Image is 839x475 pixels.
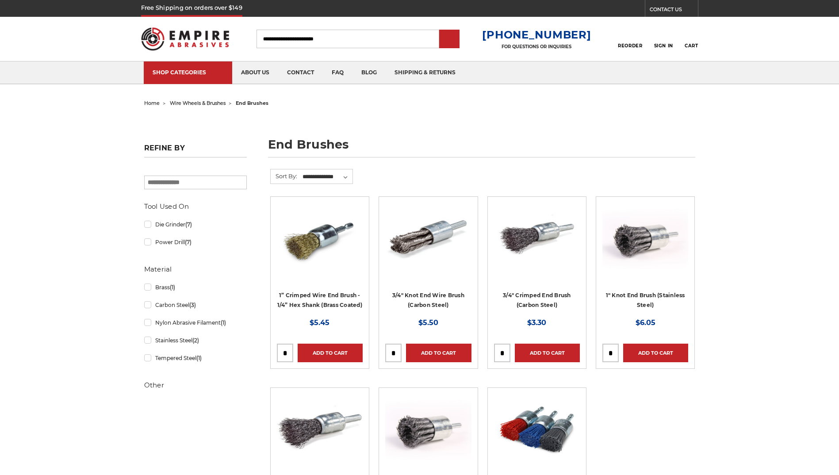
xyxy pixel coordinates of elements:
a: about us [232,61,278,84]
span: (1) [170,284,175,291]
a: blog [352,61,386,84]
img: 1" Crimped Wire End Brush - 1/4" Shank [277,394,363,465]
h5: Refine by [144,144,247,157]
img: brass coated 1 inch end brush [277,203,363,274]
img: Twist Knot End Brush [385,203,471,274]
a: shipping & returns [386,61,464,84]
span: Reorder [618,43,642,49]
a: Cart [685,29,698,49]
div: SHOP CATEGORIES [153,69,223,76]
a: Die Grinder(7) [144,217,247,232]
a: Brass(1) [144,280,247,295]
img: 3/4" Crimped End Brush (Carbon Steel) [494,203,580,274]
a: faq [323,61,352,84]
a: wire wheels & brushes [170,100,226,106]
a: Add to Cart [515,344,580,362]
span: Cart [685,43,698,49]
span: (7) [185,239,192,245]
span: (2) [192,337,199,344]
span: $5.50 [418,318,438,327]
a: Stainless Steel(2) [144,333,247,348]
span: end brushes [236,100,268,106]
a: Reorder [618,29,642,48]
h5: Material [144,264,247,275]
a: Add to Cart [406,344,471,362]
a: CONTACT US [650,4,698,17]
select: Sort By: [301,170,352,184]
span: (1) [221,319,226,326]
a: Power Drill(7) [144,234,247,250]
span: Sign In [654,43,673,49]
a: [PHONE_NUMBER] [482,28,591,41]
p: FOR QUESTIONS OR INQUIRIES [482,44,591,50]
img: Knotted End Brush [385,394,471,465]
h1: end brushes [268,138,695,157]
a: Tempered Steel(1) [144,350,247,366]
a: Carbon Steel(3) [144,297,247,313]
a: brass coated 1 inch end brush [277,203,363,316]
a: Nylon Abrasive Filament(1) [144,315,247,330]
a: contact [278,61,323,84]
a: home [144,100,160,106]
h5: Other [144,380,247,391]
span: $3.30 [527,318,546,327]
img: Knotted End Brush [602,203,688,274]
span: (3) [189,302,196,308]
span: (1) [196,355,202,361]
span: $6.05 [636,318,655,327]
h5: Tool Used On [144,201,247,212]
a: 3/4" Crimped End Brush (Carbon Steel) [494,203,580,316]
label: Sort By: [271,169,297,183]
a: Twist Knot End Brush [385,203,471,316]
a: Add to Cart [623,344,688,362]
span: (7) [185,221,192,228]
a: Add to Cart [298,344,363,362]
span: $5.45 [310,318,329,327]
a: Knotted End Brush [602,203,688,316]
img: Empire Abrasives [141,22,230,56]
img: 1 inch nylon wire end brush [494,394,580,465]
